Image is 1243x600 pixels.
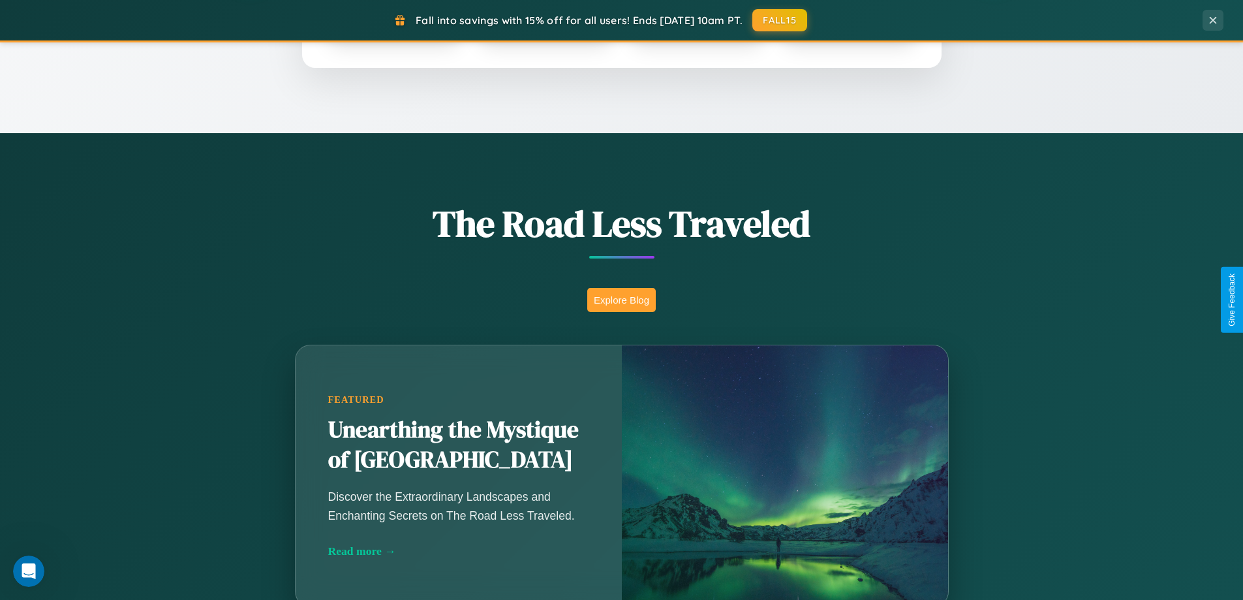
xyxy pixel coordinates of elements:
p: Discover the Extraordinary Landscapes and Enchanting Secrets on The Road Less Traveled. [328,488,589,524]
h2: Unearthing the Mystique of [GEOGRAPHIC_DATA] [328,415,589,475]
div: Featured [328,394,589,405]
div: Give Feedback [1227,274,1236,326]
button: FALL15 [752,9,807,31]
h1: The Road Less Traveled [230,198,1013,249]
div: Read more → [328,545,589,558]
span: Fall into savings with 15% off for all users! Ends [DATE] 10am PT. [416,14,743,27]
button: Explore Blog [587,288,656,312]
iframe: Intercom live chat [13,556,44,587]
